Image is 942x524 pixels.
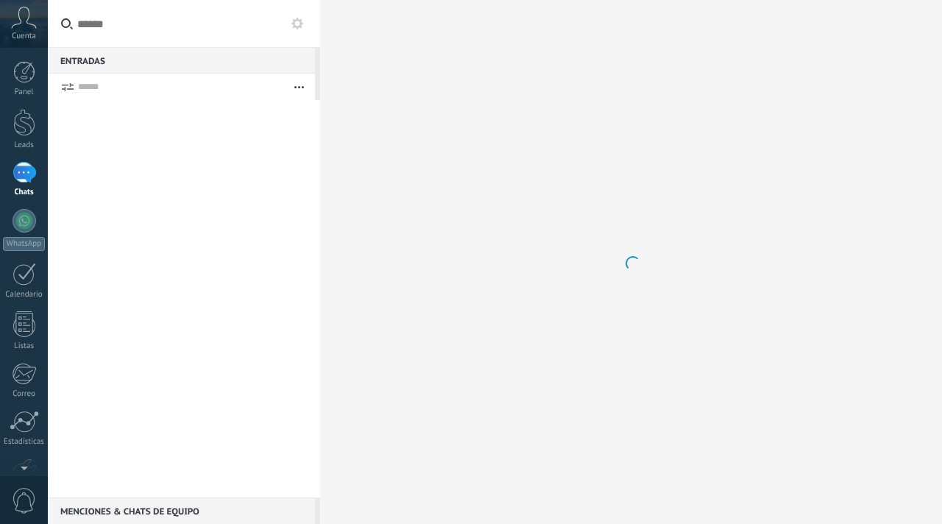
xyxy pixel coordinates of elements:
[3,290,46,300] div: Calendario
[3,141,46,150] div: Leads
[3,237,45,251] div: WhatsApp
[3,437,46,447] div: Estadísticas
[3,389,46,399] div: Correo
[283,74,315,100] button: Más
[48,498,315,524] div: Menciones & Chats de equipo
[3,188,46,197] div: Chats
[48,47,315,74] div: Entradas
[3,341,46,351] div: Listas
[12,32,36,41] span: Cuenta
[3,88,46,97] div: Panel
